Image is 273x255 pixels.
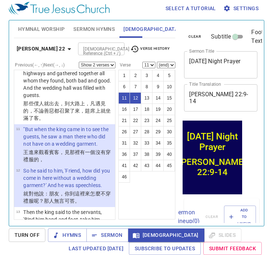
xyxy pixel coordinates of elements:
[23,149,111,162] wg345: ，見
[118,104,130,115] button: 16
[135,244,195,253] span: Subscribe to Updates
[16,168,20,172] span: 12
[222,2,261,15] button: Settings
[251,28,268,45] span: Footer Text
[163,81,175,93] button: 10
[163,2,219,15] button: Select a tutorial
[15,63,65,67] label: Previous (←, ↑) Next (→, ↓)
[152,126,164,138] button: 29
[152,81,164,93] button: 9
[130,104,141,115] button: 17
[123,25,179,34] span: [DEMOGRAPHIC_DATA]
[23,101,111,121] wg1831: ，到
[163,104,175,115] button: 20
[23,191,111,204] wg3004: ：朋友
[128,228,204,242] button: [DEMOGRAPHIC_DATA]
[126,44,174,54] button: Verse History
[39,115,44,121] wg345: 。
[152,137,164,149] button: 34
[130,81,141,93] button: 7
[23,191,111,204] wg1525: 怎麼
[152,149,164,160] button: 39
[16,127,20,131] span: 11
[141,70,152,81] button: 3
[23,108,111,121] wg4190: 都
[23,108,111,121] wg2147: ，不論
[181,119,244,196] iframe: from-child
[23,108,111,121] wg3956: 召聚了來
[141,81,152,93] button: 8
[23,191,111,204] wg4459: 不
[118,171,130,183] button: 46
[23,191,111,204] wg2083: ，你到這裡
[141,160,152,171] button: 43
[34,198,80,204] wg1742: 呢？那人無言可答
[118,115,130,126] button: 21
[209,244,256,253] span: Submit Feedback
[23,191,111,204] wg2532: 對他
[23,108,111,121] wg5037: 善
[163,70,175,81] button: 5
[189,91,252,105] textarea: [PERSON_NAME] 22:9-14
[14,42,77,56] button: [PERSON_NAME] 22
[16,210,20,214] span: 13
[73,25,115,34] span: Sermon Hymns
[9,228,45,242] button: Turn Off
[224,206,256,228] button: Add to Lineup
[163,149,175,160] button: 40
[23,157,44,162] wg1746: 禮
[118,70,130,81] button: 1
[23,62,113,99] p: So those servants went out into the highways and gathered together all whom they found, both bad ...
[163,92,175,104] button: 15
[130,160,141,171] button: 42
[152,92,164,104] button: 14
[23,149,111,162] wg3756: 穿
[48,228,87,242] button: Hymns
[23,198,80,204] wg2192: 禮
[23,149,111,162] wg2300: 賓客
[152,160,164,171] button: 44
[18,25,65,34] span: Hymnal Worship
[23,149,111,162] wg935: 進來
[23,149,113,163] p: 王
[141,104,152,115] button: 18
[163,126,175,138] button: 30
[75,198,80,204] wg5392: 。
[152,70,164,81] button: 4
[141,92,152,104] button: 13
[23,108,111,121] wg4863: ，筵席上
[23,190,113,205] p: 就
[152,115,164,126] button: 24
[23,167,113,189] p: So he said to him, 'Friend, how did you come in here without a wedding garment?' And he was speec...
[118,160,130,171] button: 41
[23,149,111,162] wg1492: 那裡
[130,126,141,138] button: 27
[175,208,200,226] p: Sermon Lineup ( 0 )
[130,137,141,149] button: 32
[130,115,141,126] button: 22
[211,32,231,41] span: Subtitle
[118,92,130,104] button: 11
[29,198,80,204] wg1062: 服
[163,137,175,149] button: 35
[23,209,113,245] p: Then the king said to the servants, 'Bind him hand and foot, take him away, and cast him into out...
[163,115,175,126] button: 25
[130,70,141,81] button: 2
[15,231,40,240] span: Turn Off
[166,4,216,13] span: Select a tutorial
[141,126,152,138] button: 28
[23,101,111,121] wg1565: 僕人
[29,157,44,162] wg1062: 服
[86,228,128,242] button: Sermon
[23,108,111,121] wg1062: 就坐滿了
[23,191,111,204] wg5602: 來
[23,100,113,122] p: 那些
[118,81,130,93] button: 6
[23,108,111,121] wg18: 惡
[23,126,113,147] p: "But when the king came in to see the guests, he saw a man there who did not have on a wedding ga...
[188,33,201,40] span: clear
[141,137,152,149] button: 33
[54,231,81,240] span: Hymns
[152,104,164,115] button: 19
